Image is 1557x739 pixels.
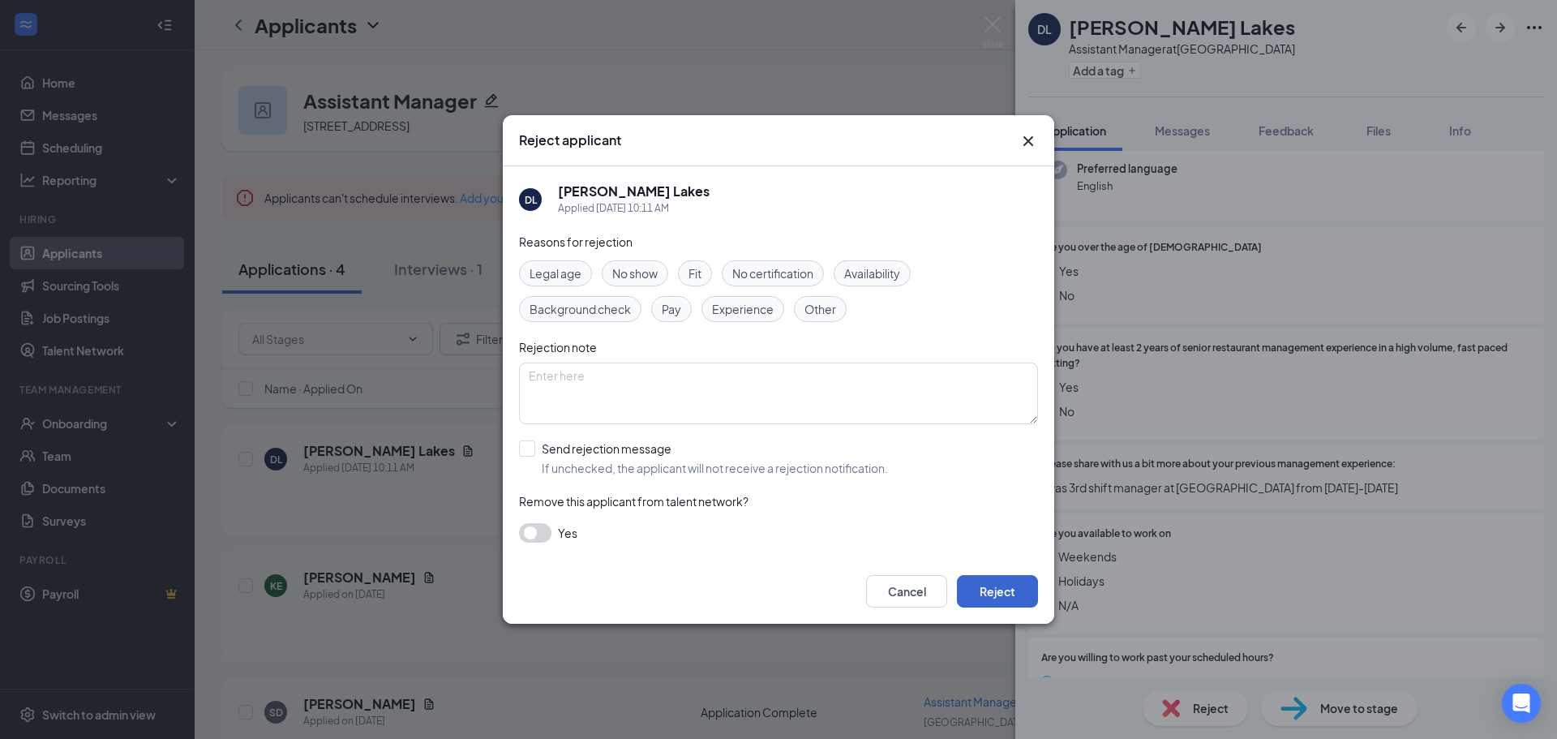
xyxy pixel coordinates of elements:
[558,200,710,217] div: Applied [DATE] 10:11 AM
[866,575,947,608] button: Cancel
[558,523,577,543] span: Yes
[519,131,621,149] h3: Reject applicant
[804,300,836,318] span: Other
[1502,684,1541,723] div: Open Intercom Messenger
[732,264,813,282] span: No certification
[558,183,710,200] h5: [PERSON_NAME] Lakes
[844,264,900,282] span: Availability
[612,264,658,282] span: No show
[530,264,581,282] span: Legal age
[957,575,1038,608] button: Reject
[519,234,633,249] span: Reasons for rejection
[1019,131,1038,151] svg: Cross
[662,300,681,318] span: Pay
[712,300,774,318] span: Experience
[530,300,631,318] span: Background check
[688,264,701,282] span: Fit
[1019,131,1038,151] button: Close
[519,494,748,509] span: Remove this applicant from talent network?
[525,193,537,207] div: DL
[519,340,597,354] span: Rejection note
